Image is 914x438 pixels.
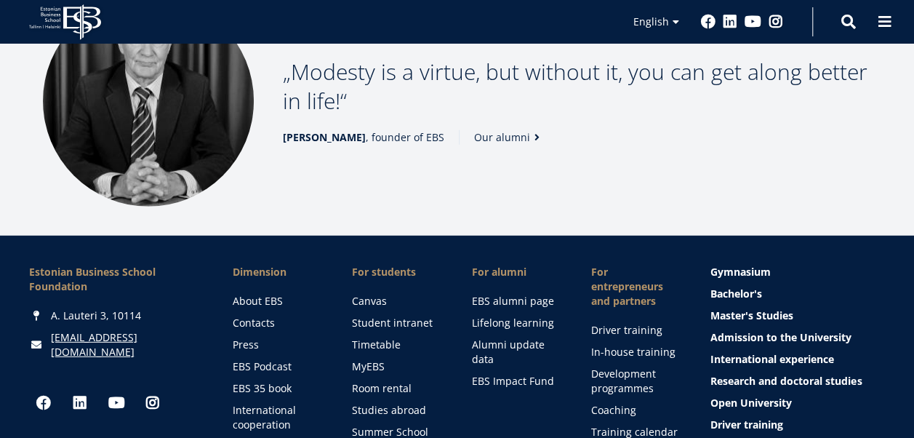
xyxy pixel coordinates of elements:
strong: [PERSON_NAME] [283,130,366,144]
a: Facebook [29,389,58,418]
a: Master's Studies [710,308,885,323]
font: Admission to the University [710,330,851,344]
font: Open University [710,396,792,410]
font: Driver training [710,418,783,431]
span: For alumni [471,265,561,279]
a: Instagram [769,15,783,29]
div: A. Lauteri 3, 10114 [29,308,204,323]
a: Our alumni [474,130,545,145]
a: International cooperation [233,403,323,432]
a: International experience [710,352,885,367]
p: Modesty is a virtue, but without it, you can get along better in life! [283,57,872,116]
a: Studies abroad [352,403,442,418]
a: Driver training [710,418,885,432]
a: MyEBS [352,359,442,374]
a: EBS alumni page [471,294,561,308]
font: Bachelor's [710,287,762,300]
a: Linkedin [723,15,737,29]
font: Our alumni [474,130,530,145]
a: Bachelor's [710,287,885,301]
a: Open University [710,396,885,410]
a: Youtube [745,15,761,29]
a: For students [352,265,442,279]
a: Timetable [352,338,442,352]
a: EBS Podcast [233,359,323,374]
a: EBS 35 book [233,381,323,396]
a: Youtube [102,389,131,418]
a: Student intranet [352,316,442,330]
a: Lifelong learning [471,316,561,330]
a: Press [233,338,323,352]
a: Admission to the University [710,330,885,345]
a: Room rental [352,381,442,396]
a: Driver training [591,323,681,338]
font: Master's Studies [710,308,793,322]
a: Alumni update data [471,338,561,367]
a: Facebook [701,15,715,29]
a: Canvas [352,294,442,308]
a: Linkedin [65,389,95,418]
a: In-house training [591,345,681,359]
a: Contacts [233,316,323,330]
a: Research and doctoral studies [710,374,885,389]
a: EBS Impact Fund [471,374,561,389]
font: Gymnasium [710,265,771,279]
a: About EBS [233,294,323,308]
font: , founder of EBS [283,130,444,144]
span: International experience [710,352,834,366]
a: Gymnasium [710,265,885,279]
a: [EMAIL_ADDRESS][DOMAIN_NAME] [51,330,204,359]
div: Estonian Business School Foundation [29,265,204,294]
a: Coaching [591,403,681,418]
a: Instagram [138,389,167,418]
font: Research and doctoral studies [710,374,862,388]
span: For entrepreneurs and partners [591,265,681,308]
a: Development programmes [591,367,681,396]
span: Dimension [233,265,323,279]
